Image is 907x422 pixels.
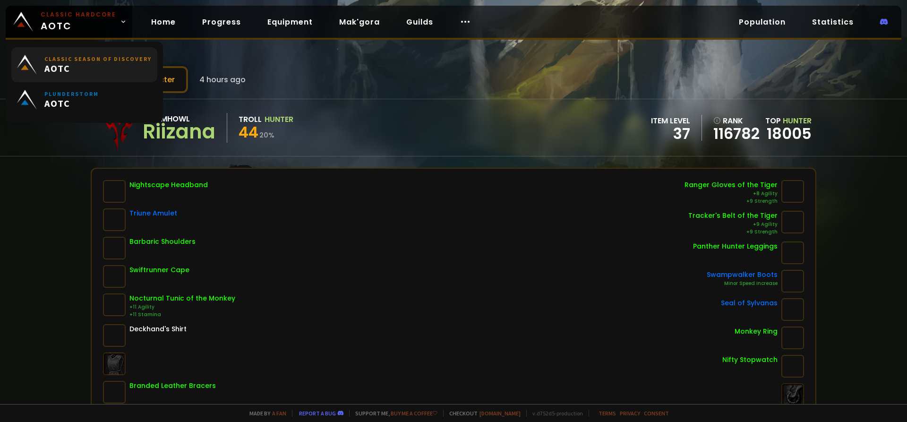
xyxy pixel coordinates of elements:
div: Monkey Ring [735,327,778,336]
img: item-6748 [781,327,804,349]
span: AOTC [44,62,152,74]
div: Nifty Stopwatch [722,355,778,365]
span: Checkout [443,410,521,417]
img: item-19508 [103,381,126,404]
img: item-5964 [103,237,126,259]
div: +11 Agility [129,303,235,311]
div: +9 Strength [685,198,778,205]
a: Statistics [804,12,861,32]
small: Classic Season of Discovery [44,55,152,62]
div: Doomhowl [143,113,215,125]
img: item-15159 [103,293,126,316]
a: Equipment [260,12,320,32]
a: Home [144,12,183,32]
img: item-7722 [103,208,126,231]
img: item-6745 [103,265,126,288]
div: Ranger Gloves of the Tiger [685,180,778,190]
img: item-5107 [103,324,126,347]
div: Top [765,115,812,127]
span: AOTC [44,97,99,109]
img: item-4108 [781,241,804,264]
a: Progress [195,12,248,32]
a: Report a bug [299,410,336,417]
div: Hunter [265,113,293,125]
img: item-6414 [781,298,804,321]
a: Consent [644,410,669,417]
a: [DOMAIN_NAME] [479,410,521,417]
img: item-8176 [103,180,126,203]
div: Tracker's Belt of the Tiger [688,211,778,221]
a: Guilds [399,12,441,32]
div: Swampwalker Boots [707,270,778,280]
small: 20 % [259,130,274,140]
div: +9 Strength [688,228,778,236]
a: Mak'gora [332,12,387,32]
div: Panther Hunter Leggings [693,241,778,251]
span: 44 [239,121,258,143]
small: Classic Hardcore [41,10,116,19]
a: 18005 [767,123,812,144]
a: PlunderstormAOTC [11,82,157,117]
div: Deckhand's Shirt [129,324,187,334]
div: Nocturnal Tunic of the Monkey [129,293,235,303]
span: Support me, [349,410,437,417]
div: Branded Leather Bracers [129,381,216,391]
img: item-9916 [781,211,804,233]
a: Terms [599,410,616,417]
a: Buy me a coffee [391,410,437,417]
img: item-7480 [781,180,804,203]
img: item-2276 [781,270,804,293]
img: item-2820 [781,355,804,378]
span: Made by [244,410,286,417]
a: Privacy [620,410,640,417]
span: Hunter [783,115,812,126]
div: Nightscape Headband [129,180,208,190]
div: Barbaric Shoulders [129,237,196,247]
div: Troll [239,113,262,125]
a: 116782 [713,127,760,141]
span: 4 hours ago [199,74,246,86]
a: Classic HardcoreAOTC [6,6,132,38]
small: Plunderstorm [44,90,99,97]
span: AOTC [41,10,116,33]
a: Population [731,12,793,32]
div: 37 [651,127,690,141]
a: Classic Season of DiscoveryAOTC [11,47,157,82]
div: Riizana [143,125,215,139]
span: v. d752d5 - production [526,410,583,417]
div: Seal of Sylvanas [721,298,778,308]
a: a fan [272,410,286,417]
div: Minor Speed Increase [707,280,778,287]
div: +11 Stamina [129,311,235,319]
div: Triune Amulet [129,208,177,218]
div: item level [651,115,690,127]
div: +8 Agility [685,190,778,198]
div: rank [713,115,760,127]
div: Swiftrunner Cape [129,265,189,275]
div: +9 Agility [688,221,778,228]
